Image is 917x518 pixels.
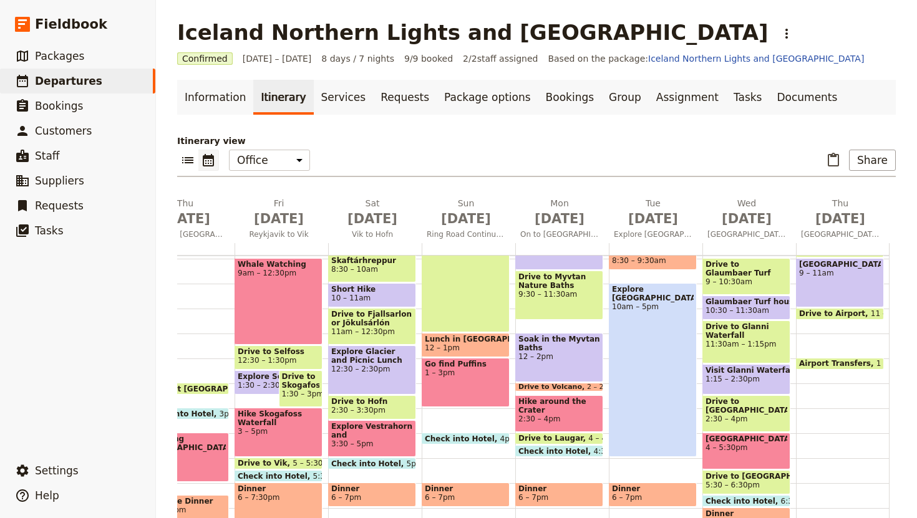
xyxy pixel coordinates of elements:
div: Soak in the Myvtan Baths12 – 2pm [515,333,603,382]
span: 6 – 7pm [518,493,548,502]
span: 6 – 7pm [331,493,361,502]
div: Drive to [GEOGRAPHIC_DATA]2:30 – 4pm [702,395,790,432]
span: 2 / 2 staff assigned [463,52,538,65]
div: Check into Hotel3pm [141,408,229,420]
span: [DATE] [707,209,786,228]
div: Check into Hotel4pm [422,433,510,444]
button: Thu [DATE][GEOGRAPHIC_DATA] [796,197,890,243]
span: Whale Watching [238,260,319,269]
span: 11:30am – 1:15pm [706,340,787,348]
span: [DATE] [614,209,692,228]
p: Itinerary view [177,135,896,147]
span: Explore [GEOGRAPHIC_DATA] [609,229,697,239]
h1: Iceland Northern Lights and [GEOGRAPHIC_DATA] [177,20,769,45]
span: Dinner [331,484,413,493]
span: [DATE] – [DATE] [243,52,312,65]
span: Drive to [GEOGRAPHIC_DATA] [706,472,787,481]
button: Sat [DATE]Vik to Hofn [328,197,422,243]
button: Tue [DATE]Explore [GEOGRAPHIC_DATA] [609,197,702,243]
div: Drive to Bakkagerdi7:30am – 12pm [422,221,510,332]
span: Check into Hotel [144,410,220,418]
span: [DATE] [520,209,599,228]
div: Exploring [GEOGRAPHIC_DATA]4 – 6pm [141,433,229,482]
h2: Sat [333,197,412,228]
span: 4:30pm [594,447,623,455]
div: Short Hike10 – 11am [328,283,416,307]
span: Dinner [425,484,507,493]
div: Dinner6 – 7pm [515,482,603,507]
span: 1 – 3pm [425,368,507,377]
span: Drive to Skogafoss [282,372,320,390]
span: Check into Hotel [706,497,781,505]
div: Drive to [GEOGRAPHIC_DATA]5:30 – 6:30pm [702,470,790,494]
span: Check into Hotel [518,447,594,455]
span: 9/9 booked [404,52,453,65]
h2: Thu [801,197,880,228]
span: Drive to Skaftárhreppur [331,247,413,265]
div: Glaumbaer Turf houses10:30 – 11:30am [702,295,790,320]
span: Hike Skogafoss Waterfall [238,410,319,427]
span: Settings [35,464,79,477]
a: Group [601,80,649,115]
span: 1:30 – 2:30pm [238,381,292,390]
span: Short Hike [331,285,413,294]
span: Ring Road Continued [422,229,510,239]
span: 6:30pm [781,497,810,505]
a: Services [314,80,374,115]
span: 4pm [500,434,517,443]
div: Check into Hotel5:30pm [235,470,323,482]
span: 10 – 11am [331,294,371,302]
span: 10:30 – 11:30am [706,306,769,315]
span: Drive to Airport [799,309,871,318]
span: Explore Selfoss [238,372,306,381]
div: Explore Glacier and Picnic Lunch12:30 – 2:30pm [328,345,416,395]
div: Drive to Hofn2:30 – 3:30pm [328,395,416,420]
h2: Mon [520,197,599,228]
div: Explore Vestrahorn and [GEOGRAPHIC_DATA]3:30 – 5pm [328,420,416,457]
span: Customers [35,125,92,137]
span: Dinner [612,484,694,493]
div: Visit Glanni Waterfall1:15 – 2:30pm [702,364,790,395]
div: Hike Skogafoss Waterfall3 – 5pm [235,408,323,457]
button: Share [849,150,896,171]
span: 2 – 2:15pm [587,383,626,391]
div: Airport Transfers1 – 1:30pm [796,358,884,370]
span: 6 – 7:30pm [238,493,319,502]
span: 10am – 5pm [612,302,694,311]
span: Dinner [706,509,787,518]
span: 5pm [407,459,424,468]
span: [DATE] [427,209,505,228]
span: Check into Hotel [238,472,313,480]
span: Confirmed [177,52,233,65]
button: Sun [DATE]Ring Road Continued [422,197,515,243]
span: 12 – 2pm [518,352,600,361]
span: Check into Hotel [425,434,500,443]
a: Package options [437,80,538,115]
span: Exploring [GEOGRAPHIC_DATA] [144,434,226,452]
span: Airport Transfers [799,359,876,368]
span: Drive to Vik [238,459,293,468]
span: Drive to Myvtan Nature Baths [518,272,600,290]
span: Help [35,489,59,502]
div: [GEOGRAPHIC_DATA]4 – 5:30pm [702,433,790,469]
div: Drive to Fjallsarlon or Jökulsárlón Glacier11am – 12:30pm [328,308,416,345]
span: 9 – 10:30am [706,277,787,286]
span: 5:30pm [313,472,342,480]
span: Explore [GEOGRAPHIC_DATA] [612,285,694,302]
span: 8:30 – 10am [331,265,413,274]
span: 5 – 5:30pm [293,459,335,468]
span: Soak in the Myvtan Baths [518,335,600,352]
span: Bookings [35,100,83,112]
a: Assignment [649,80,726,115]
div: Drive to Laugar4 – 4:30pm [515,433,603,444]
span: 3:30 – 5pm [331,439,413,448]
span: [GEOGRAPHIC_DATA] [706,434,787,443]
a: Bookings [538,80,601,115]
span: 1:30 – 3pm [282,390,320,398]
span: [GEOGRAPHIC_DATA] [796,229,885,239]
span: Departures [35,75,102,87]
span: [GEOGRAPHIC_DATA] [702,229,791,239]
span: [DATE] [333,209,412,228]
span: Requests [35,199,84,212]
a: Documents [769,80,845,115]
